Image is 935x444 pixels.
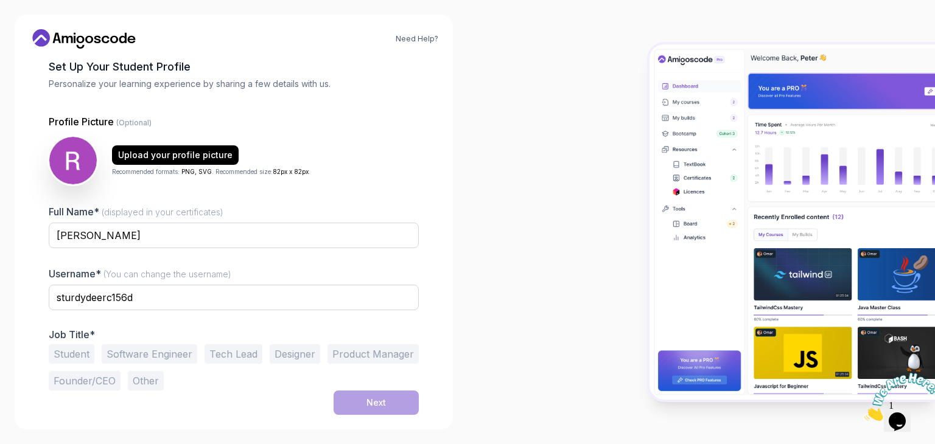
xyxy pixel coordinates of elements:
[205,344,262,364] button: Tech Lead
[49,206,223,218] label: Full Name*
[29,29,139,49] a: Home link
[112,167,310,176] p: Recommended formats: . Recommended size: .
[49,371,121,390] button: Founder/CEO
[128,371,164,390] button: Other
[860,368,935,426] iframe: chat widget
[396,34,438,44] a: Need Help?
[49,58,419,75] h2: Set Up Your Student Profile
[102,207,223,217] span: (displayed in your certificates)
[112,145,239,165] button: Upload your profile picture
[102,344,197,364] button: Software Engineer
[49,344,94,364] button: Student
[327,344,419,364] button: Product Manager
[49,328,419,341] p: Job Title*
[49,137,97,184] img: user profile image
[181,168,212,175] span: PNG, SVG
[49,268,231,280] label: Username*
[49,114,419,129] p: Profile Picture
[49,78,419,90] p: Personalize your learning experience by sharing a few details with us.
[5,5,80,53] img: Chat attention grabber
[270,344,320,364] button: Designer
[650,44,935,400] img: Amigoscode Dashboard
[334,390,419,415] button: Next
[49,223,419,248] input: Enter your Full Name
[366,397,386,409] div: Next
[103,269,231,279] span: (You can change the username)
[118,149,233,161] div: Upload your profile picture
[116,118,152,127] span: (Optional)
[273,168,309,175] span: 82px x 82px
[5,5,10,15] span: 1
[49,285,419,310] input: Enter your Username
